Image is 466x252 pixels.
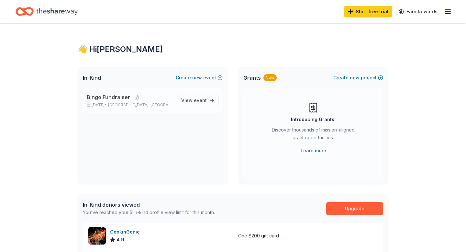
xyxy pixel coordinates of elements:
[177,95,219,106] a: View event
[110,228,142,236] div: CookinGenie
[344,6,392,17] a: Start free trial
[83,201,215,209] div: In-Kind donors viewed
[83,74,101,82] span: In-Kind
[16,4,78,19] a: Home
[395,6,441,17] a: Earn Rewards
[263,74,277,81] div: New
[116,236,124,244] span: 4.9
[238,232,279,240] div: One $200 gift card
[78,44,388,54] div: 👋 Hi [PERSON_NAME]
[192,74,202,82] span: new
[243,74,261,82] span: Grants
[291,116,336,123] div: Introducing Grants!
[326,202,383,215] a: Upgrade
[181,97,207,104] span: View
[269,126,357,144] div: Discover thousands of mission-aligned grant opportunities.
[108,102,172,108] span: [GEOGRAPHIC_DATA], [GEOGRAPHIC_DATA]
[88,227,106,245] img: Image for CookinGenie
[301,147,326,155] a: Learn more
[350,74,360,82] span: new
[87,93,130,101] span: Bingo Fundraiser
[87,102,172,108] p: [DATE] •
[333,74,383,82] button: Createnewproject
[194,97,207,103] span: event
[176,74,223,82] button: Createnewevent
[83,209,215,216] div: You've reached your 5 in-kind profile view limit for this month.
